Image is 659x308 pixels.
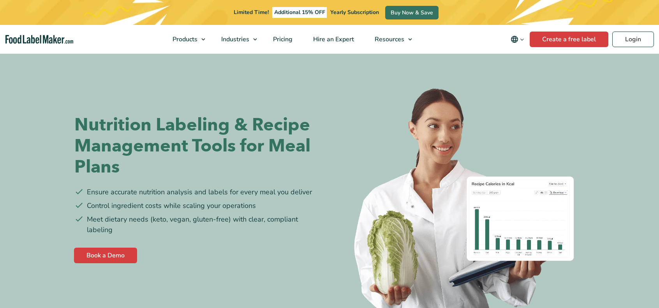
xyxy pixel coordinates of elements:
[234,9,269,16] span: Limited Time!
[219,35,250,44] span: Industries
[5,35,73,44] a: Food Label Maker homepage
[530,32,608,47] a: Create a free label
[372,35,405,44] span: Resources
[162,25,209,54] a: Products
[211,25,261,54] a: Industries
[74,214,324,235] li: Meet dietary needs (keto, vegan, gluten-free) with clear, compliant labeling
[385,6,439,19] a: Buy Now & Save
[74,187,324,197] li: Ensure accurate nutrition analysis and labels for every meal you deliver
[303,25,363,54] a: Hire an Expert
[330,9,379,16] span: Yearly Subscription
[170,35,198,44] span: Products
[505,32,530,47] button: Change language
[612,32,654,47] a: Login
[311,35,355,44] span: Hire an Expert
[74,201,324,211] li: Control ingredient costs while scaling your operations
[271,35,293,44] span: Pricing
[263,25,301,54] a: Pricing
[272,7,327,18] span: Additional 15% OFF
[74,114,324,178] h1: Nutrition Labeling & Recipe Management Tools for Meal Plans
[74,248,137,263] a: Book a Demo
[365,25,416,54] a: Resources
